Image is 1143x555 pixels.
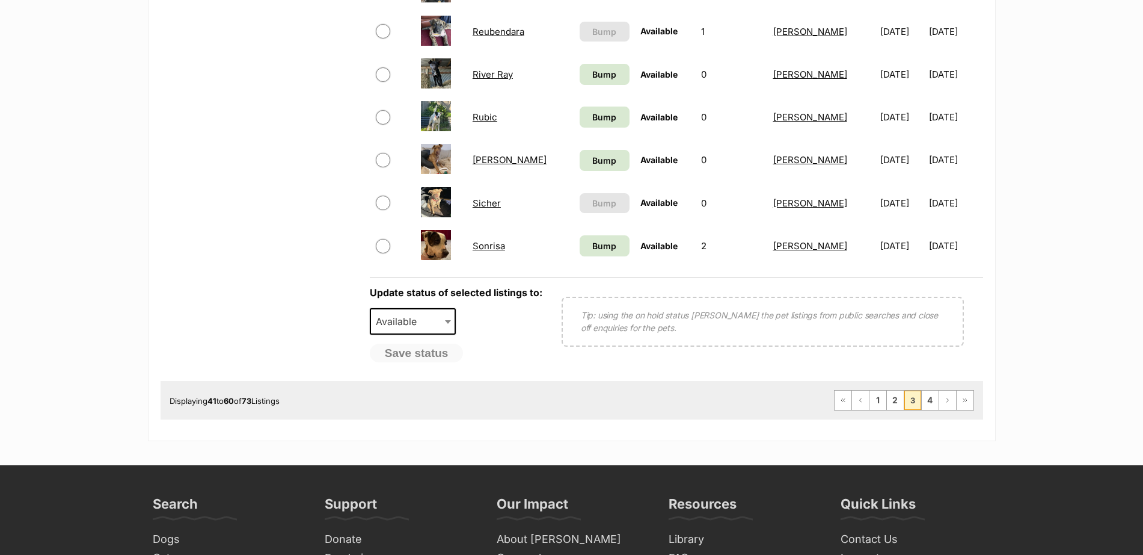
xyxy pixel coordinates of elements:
[580,64,630,85] a: Bump
[473,26,524,37] a: Reubendara
[640,197,678,208] span: Available
[773,154,847,166] a: [PERSON_NAME]
[592,240,616,252] span: Bump
[492,530,652,549] a: About [PERSON_NAME]
[852,391,869,410] a: Previous page
[170,396,280,406] span: Displaying to of Listings
[957,391,973,410] a: Last page
[473,197,501,209] a: Sicher
[592,68,616,81] span: Bump
[834,390,974,411] nav: Pagination
[640,26,678,36] span: Available
[640,69,678,79] span: Available
[325,495,377,519] h3: Support
[473,111,497,123] a: Rubic
[473,240,505,252] a: Sonrisa
[929,11,981,52] td: [DATE]
[371,313,429,330] span: Available
[242,396,251,406] strong: 73
[669,495,737,519] h3: Resources
[773,240,847,252] a: [PERSON_NAME]
[696,54,767,95] td: 0
[473,154,547,166] a: [PERSON_NAME]
[370,287,542,299] label: Update status of selected listings to:
[773,111,847,123] a: [PERSON_NAME]
[887,391,904,410] a: Page 2
[696,96,767,138] td: 0
[224,396,234,406] strong: 60
[929,139,981,181] td: [DATE]
[640,112,678,122] span: Available
[581,309,945,334] p: Tip: using the on hold status [PERSON_NAME] the pet listings from public searches and close off e...
[835,391,851,410] a: First page
[592,25,616,38] span: Bump
[473,69,513,80] a: River Ray
[696,225,767,267] td: 2
[875,54,928,95] td: [DATE]
[592,197,616,209] span: Bump
[640,241,678,251] span: Available
[939,391,956,410] a: Next page
[875,11,928,52] td: [DATE]
[875,139,928,181] td: [DATE]
[875,225,928,267] td: [DATE]
[592,154,616,167] span: Bump
[929,182,981,224] td: [DATE]
[929,225,981,267] td: [DATE]
[904,391,921,410] span: Page 3
[497,495,568,519] h3: Our Impact
[580,150,630,171] a: Bump
[592,111,616,123] span: Bump
[696,182,767,224] td: 0
[875,96,928,138] td: [DATE]
[320,530,480,549] a: Donate
[696,11,767,52] td: 1
[929,54,981,95] td: [DATE]
[875,182,928,224] td: [DATE]
[773,69,847,80] a: [PERSON_NAME]
[153,495,198,519] h3: Search
[836,530,996,549] a: Contact Us
[773,197,847,209] a: [PERSON_NAME]
[696,139,767,181] td: 0
[580,22,630,42] button: Bump
[370,308,456,335] span: Available
[773,26,847,37] a: [PERSON_NAME]
[869,391,886,410] a: Page 1
[580,107,630,128] a: Bump
[148,530,308,549] a: Dogs
[580,193,630,213] button: Bump
[929,96,981,138] td: [DATE]
[640,155,678,165] span: Available
[580,235,630,256] a: Bump
[922,391,939,410] a: Page 4
[207,396,216,406] strong: 41
[664,530,824,549] a: Library
[370,344,464,363] button: Save status
[841,495,916,519] h3: Quick Links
